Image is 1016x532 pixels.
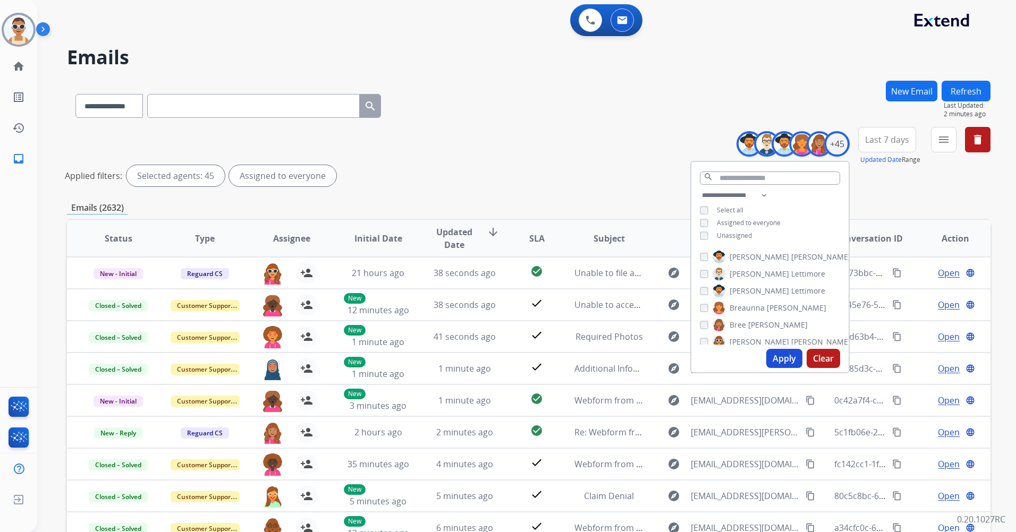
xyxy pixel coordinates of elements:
[667,330,680,343] mat-icon: explore
[892,491,902,501] mat-icon: content_copy
[574,426,895,438] span: Re: Webform from [EMAIL_ADDRESS][PERSON_NAME][DOMAIN_NAME] on [DATE]
[348,304,409,316] span: 12 minutes ago
[766,349,802,368] button: Apply
[806,459,815,469] mat-icon: content_copy
[262,358,283,380] img: agent-avatar
[806,396,815,405] mat-icon: content_copy
[171,491,240,502] span: Customer Support
[529,232,545,245] span: SLA
[171,332,240,343] span: Customer Support
[300,490,313,502] mat-icon: person_add
[957,513,1005,526] p: 0.20.1027RC
[938,426,960,439] span: Open
[730,269,789,279] span: [PERSON_NAME]
[300,458,313,470] mat-icon: person_add
[667,394,680,407] mat-icon: explore
[344,325,366,336] p: New
[938,458,960,470] span: Open
[181,268,229,279] span: Reguard CS
[12,60,25,73] mat-icon: home
[105,232,132,245] span: Status
[94,396,143,407] span: New - Initial
[904,220,990,257] th: Action
[171,396,240,407] span: Customer Support
[354,426,402,438] span: 2 hours ago
[791,337,851,347] span: [PERSON_NAME]
[886,81,937,101] button: New Email
[938,394,960,407] span: Open
[171,300,240,311] span: Customer Support
[344,389,366,399] p: New
[530,424,543,437] mat-icon: check_circle
[944,101,990,110] span: Last Updated:
[171,364,240,375] span: Customer Support
[94,427,142,439] span: New - Reply
[94,268,143,279] span: New - Initial
[262,262,283,285] img: agent-avatar
[12,91,25,104] mat-icon: list_alt
[344,357,366,367] p: New
[860,156,902,164] button: Updated Date
[937,133,950,146] mat-icon: menu
[530,392,543,405] mat-icon: check_circle
[717,218,781,227] span: Assigned to everyone
[938,298,960,311] span: Open
[574,267,658,279] span: Unable to file a claim
[350,495,407,507] span: 5 minutes ago
[300,394,313,407] mat-icon: person_add
[824,131,850,157] div: +45
[834,458,993,470] span: fc142cc1-1faa-4885-9a3e-9916b479090b
[575,331,643,342] span: Required Photos
[892,427,902,437] mat-icon: content_copy
[262,294,283,316] img: agent-avatar
[436,490,493,502] span: 5 minutes ago
[530,265,543,278] mat-icon: check_circle
[892,300,902,310] mat-icon: content_copy
[584,490,634,502] span: Claim Denial
[352,267,404,279] span: 21 hours ago
[4,15,33,45] img: avatar
[834,426,996,438] span: 5c1fb06e-253b-416c-b8bc-4444bdafe3d0
[12,152,25,165] mat-icon: inbox
[67,201,128,214] p: Emails (2632)
[748,320,808,330] span: [PERSON_NAME]
[942,81,990,101] button: Refresh
[667,298,680,311] mat-icon: explore
[487,226,499,238] mat-icon: arrow_downward
[436,458,493,470] span: 4 minutes ago
[691,394,800,407] span: [EMAIL_ADDRESS][DOMAIN_NAME]
[171,459,240,470] span: Customer Support
[430,226,478,251] span: Updated Date
[354,232,402,245] span: Initial Date
[262,390,283,412] img: agent-avatar
[892,459,902,469] mat-icon: content_copy
[860,155,920,164] span: Range
[966,459,975,469] mat-icon: language
[530,361,543,373] mat-icon: check
[574,363,665,374] span: Additional Information
[966,491,975,501] mat-icon: language
[667,458,680,470] mat-icon: explore
[966,268,975,278] mat-icon: language
[434,267,496,279] span: 38 seconds ago
[938,330,960,343] span: Open
[730,320,746,330] span: Bree
[89,300,148,311] span: Closed – Solved
[350,400,407,411] span: 3 minutes ago
[67,47,990,68] h2: Emails
[892,332,902,341] mat-icon: content_copy
[262,422,283,444] img: agent-avatar
[691,458,800,470] span: [EMAIL_ADDRESS][DOMAIN_NAME]
[530,456,543,469] mat-icon: check
[89,364,148,375] span: Closed – Solved
[300,362,313,375] mat-icon: person_add
[938,267,960,279] span: Open
[438,394,491,406] span: 1 minute ago
[865,138,909,142] span: Last 7 days
[262,485,283,508] img: agent-avatar
[229,165,336,186] div: Assigned to everyone
[436,426,493,438] span: 2 minutes ago
[126,165,225,186] div: Selected agents: 45
[717,205,743,214] span: Select all
[348,458,409,470] span: 35 minutes ago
